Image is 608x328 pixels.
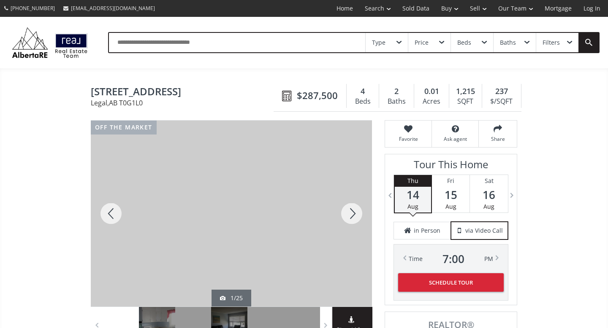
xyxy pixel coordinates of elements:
span: via Video Call [465,226,503,235]
span: 14 [395,189,431,201]
span: Legal , AB T0G1L0 [91,99,278,106]
span: Share [483,135,513,142]
h3: Tour This Home [394,159,508,175]
div: Thu [395,175,431,187]
div: 4 [351,86,375,97]
span: Aug [445,202,456,210]
span: Aug [483,202,494,210]
div: Beds [457,40,471,46]
span: 16 [470,189,508,201]
div: Baths [500,40,516,46]
div: Filters [543,40,560,46]
div: Acres [418,95,444,108]
div: Beds [351,95,375,108]
div: Sat [470,175,508,187]
span: Favorite [389,135,427,142]
div: off the market [91,121,157,134]
span: [EMAIL_ADDRESS][DOMAIN_NAME] [71,5,155,12]
span: [PHONE_NUMBER] [11,5,55,12]
span: in Person [414,226,440,235]
a: [EMAIL_ADDRESS][DOMAIN_NAME] [59,0,159,16]
span: $287,500 [297,89,338,102]
span: Ask agent [436,135,474,142]
div: Price [415,40,429,46]
div: 4904 50 Street Legal, AB T0G1L0 - Photo 1 of 25 [91,121,372,306]
div: Baths [383,95,410,108]
span: 7 : 00 [442,253,464,265]
div: 2 [383,86,410,97]
div: Type [372,40,385,46]
div: $/SQFT [486,95,517,108]
span: 1,215 [456,86,475,97]
div: SQFT [453,95,478,108]
button: Schedule Tour [398,273,504,292]
div: Time PM [409,253,493,265]
img: Logo [8,25,91,60]
span: Aug [407,202,418,210]
div: 237 [486,86,517,97]
div: 1/25 [220,294,243,302]
div: Fri [432,175,470,187]
span: 4904 50 Street [91,86,278,99]
span: 15 [432,189,470,201]
div: 0.01 [418,86,444,97]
